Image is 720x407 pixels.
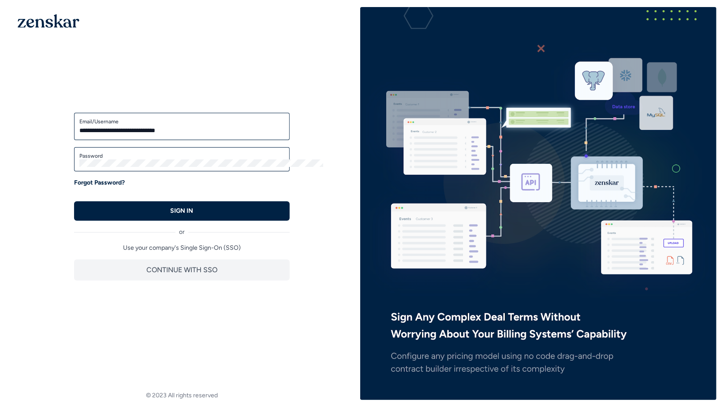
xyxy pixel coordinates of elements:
p: Use your company's Single Sign-On (SSO) [74,244,290,252]
label: Email/Username [79,118,284,125]
div: or [74,221,290,237]
label: Password [79,152,284,159]
button: CONTINUE WITH SSO [74,259,290,281]
img: 1OGAJ2xQqyY4LXKgY66KYq0eOWRCkrZdAb3gUhuVAqdWPZE9SRJmCz+oDMSn4zDLXe31Ii730ItAGKgCKgCCgCikA4Av8PJUP... [18,14,79,28]
button: SIGN IN [74,201,290,221]
p: SIGN IN [170,207,193,215]
a: Forgot Password? [74,178,125,187]
footer: © 2023 All rights reserved [4,391,360,400]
